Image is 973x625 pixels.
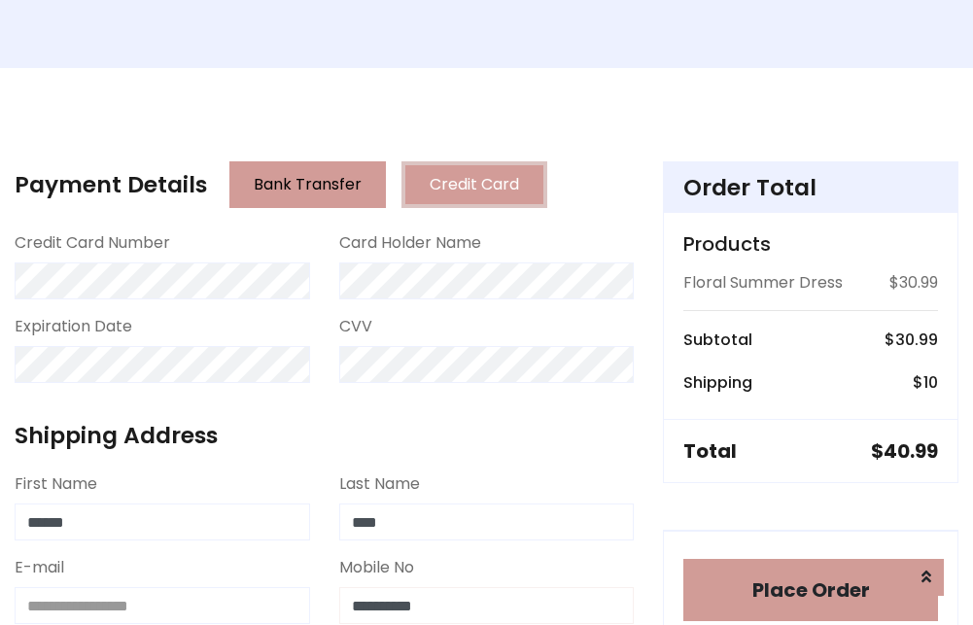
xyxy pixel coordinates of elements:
[15,556,64,579] label: E-mail
[884,437,938,465] span: 40.99
[339,315,372,338] label: CVV
[683,330,752,349] h6: Subtotal
[683,373,752,392] h6: Shipping
[683,439,737,463] h5: Total
[683,559,938,621] button: Place Order
[15,422,634,449] h4: Shipping Address
[339,472,420,496] label: Last Name
[889,271,938,295] p: $30.99
[15,171,207,198] h4: Payment Details
[923,371,938,394] span: 10
[683,174,938,201] h4: Order Total
[885,330,938,349] h6: $
[401,161,547,208] button: Credit Card
[229,161,386,208] button: Bank Transfer
[683,271,843,295] p: Floral Summer Dress
[913,373,938,392] h6: $
[15,231,170,255] label: Credit Card Number
[15,315,132,338] label: Expiration Date
[871,439,938,463] h5: $
[339,556,414,579] label: Mobile No
[683,232,938,256] h5: Products
[895,329,938,351] span: 30.99
[339,231,481,255] label: Card Holder Name
[15,472,97,496] label: First Name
